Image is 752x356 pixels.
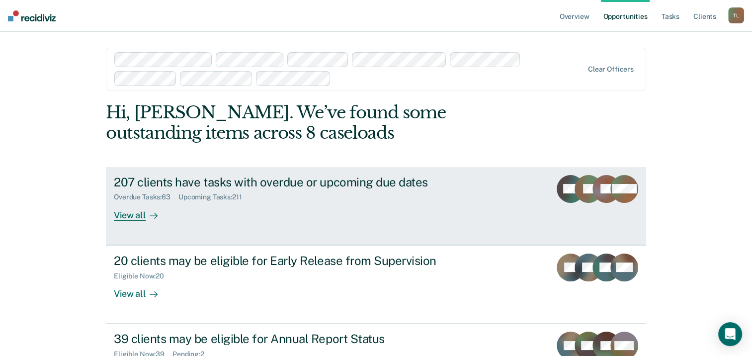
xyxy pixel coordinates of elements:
div: View all [114,280,169,299]
div: 39 clients may be eligible for Annual Report Status [114,332,463,346]
a: 20 clients may be eligible for Early Release from SupervisionEligible Now:20View all [106,245,646,324]
img: Recidiviz [8,10,56,21]
div: Eligible Now : 20 [114,272,172,280]
div: Hi, [PERSON_NAME]. We’ve found some outstanding items across 8 caseloads [106,102,538,143]
div: Clear officers [588,65,634,74]
div: View all [114,201,169,221]
div: Overdue Tasks : 63 [114,193,178,201]
div: T L [728,7,744,23]
div: 20 clients may be eligible for Early Release from Supervision [114,254,463,268]
button: TL [728,7,744,23]
a: 207 clients have tasks with overdue or upcoming due datesOverdue Tasks:63Upcoming Tasks:211View all [106,167,646,245]
div: 207 clients have tasks with overdue or upcoming due dates [114,175,463,189]
div: Upcoming Tasks : 211 [178,193,250,201]
div: Open Intercom Messenger [718,322,742,346]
